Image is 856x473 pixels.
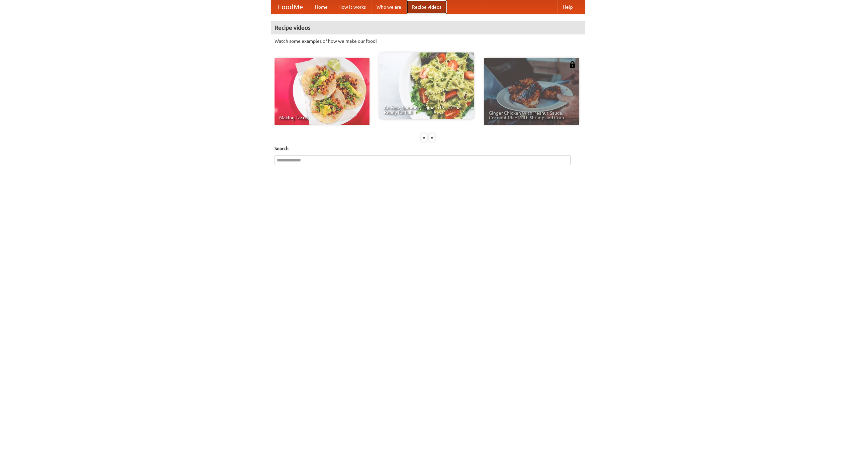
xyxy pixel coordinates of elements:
a: An Easy, Summery Tomato Pasta That's Ready for Fall [379,52,474,119]
div: » [429,133,435,142]
span: An Easy, Summery Tomato Pasta That's Ready for Fall [384,105,469,115]
h4: Recipe videos [271,21,585,34]
a: Help [557,0,578,14]
a: Recipe videos [407,0,447,14]
div: « [421,133,427,142]
p: Watch some examples of how we make our food! [275,38,581,44]
a: FoodMe [271,0,310,14]
a: How it works [333,0,371,14]
a: Who we are [371,0,407,14]
img: 483408.png [569,61,576,68]
span: Making Tacos [279,115,365,120]
h5: Search [275,145,581,152]
a: Home [310,0,333,14]
a: Making Tacos [275,58,369,125]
